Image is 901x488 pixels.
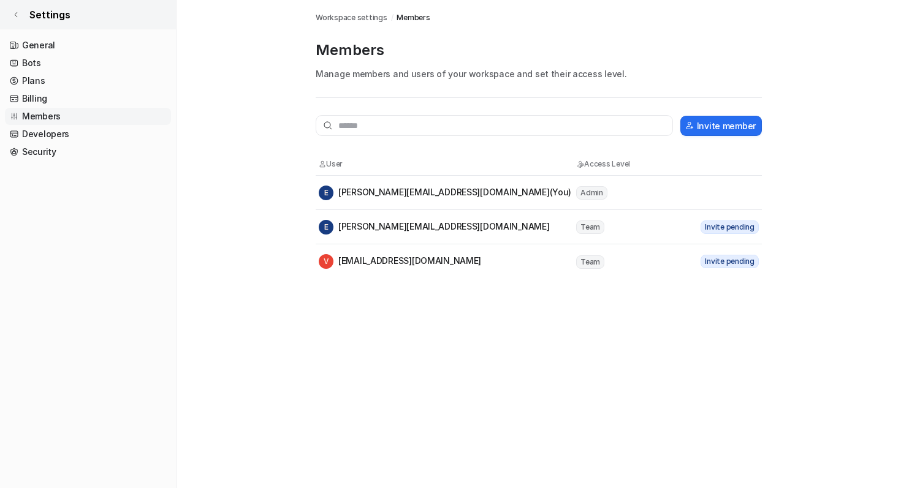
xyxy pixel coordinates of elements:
span: Team [576,255,604,269]
span: Invite pending [701,255,759,268]
a: Security [5,143,171,160]
div: [PERSON_NAME][EMAIL_ADDRESS][DOMAIN_NAME] (You) [319,186,571,200]
a: Billing [5,90,171,107]
a: Workspace settings [316,12,387,23]
span: E [319,220,333,235]
a: Bots [5,54,171,72]
img: User [319,160,326,168]
a: General [5,37,171,54]
span: / [391,12,393,23]
th: Access Level [576,158,686,170]
span: Admin [576,186,607,200]
span: Team [576,220,604,234]
a: Developers [5,126,171,143]
img: Access Level [576,160,584,168]
a: Plans [5,72,171,89]
span: V [319,254,333,269]
span: Invite pending [701,220,759,234]
div: [EMAIL_ADDRESS][DOMAIN_NAME] [319,254,481,269]
p: Manage members and users of your workspace and set their access level. [316,67,762,80]
button: Invite member [680,116,762,136]
span: Settings [29,7,70,22]
a: Members [5,108,171,125]
span: E [319,186,333,200]
a: Members [397,12,430,23]
div: [PERSON_NAME][EMAIL_ADDRESS][DOMAIN_NAME] [319,220,550,235]
p: Members [316,40,762,60]
th: User [318,158,576,170]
